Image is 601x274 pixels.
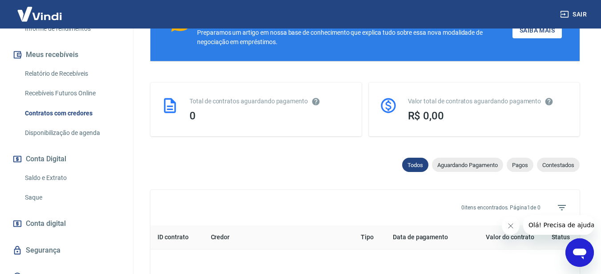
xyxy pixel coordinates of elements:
[507,162,533,168] span: Pagos
[5,6,75,13] span: Olá! Precisa de ajuda?
[558,6,590,23] button: Sair
[512,22,562,39] a: Saiba Mais
[537,162,580,168] span: Contestados
[190,110,351,122] div: 0
[204,225,354,249] th: Credor
[386,225,468,249] th: Data de pagamento
[461,204,540,212] p: 0 itens encontrados. Página 1 de 0
[21,84,122,102] a: Recebíveis Futuros Online
[468,225,541,249] th: Valor do contrato
[21,104,122,123] a: Contratos com credores
[354,225,386,249] th: Tipo
[150,225,204,249] th: ID contrato
[432,162,503,168] span: Aguardando Pagamento
[565,238,594,267] iframe: Botão para abrir a janela de mensagens
[21,20,122,38] a: Informe de rendimentos
[408,97,569,106] div: Valor total de contratos aguardando pagamento
[545,97,553,106] svg: O valor comprometido não se refere a pagamentos pendentes na Vindi e sim como garantia a outras i...
[190,97,351,106] div: Total de contratos aguardando pagamento
[26,217,66,230] span: Conta digital
[11,0,69,28] img: Vindi
[11,45,122,65] button: Meus recebíveis
[402,162,428,168] span: Todos
[311,97,320,106] svg: Esses contratos não se referem à Vindi, mas sim a outras instituições.
[523,215,594,235] iframe: Mensagem da empresa
[11,214,122,233] a: Conta digital
[408,110,444,122] span: R$ 0,00
[541,225,580,249] th: Status
[502,217,520,235] iframe: Fechar mensagem
[21,169,122,187] a: Saldo e Extrato
[551,197,573,218] span: Filtros
[432,158,503,172] div: Aguardando Pagamento
[21,65,122,83] a: Relatório de Recebíveis
[537,158,580,172] div: Contestados
[507,158,533,172] div: Pagos
[21,124,122,142] a: Disponibilização de agenda
[402,158,428,172] div: Todos
[21,188,122,207] a: Saque
[11,149,122,169] button: Conta Digital
[11,241,122,260] a: Segurança
[197,28,512,47] div: Preparamos um artigo em nossa base de conhecimento que explica tudo sobre essa nova modalidade de...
